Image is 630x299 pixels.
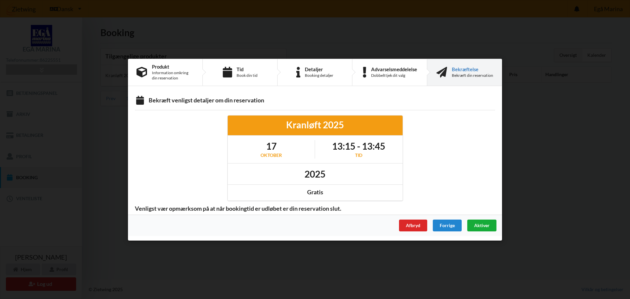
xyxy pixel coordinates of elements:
div: Advarselsmeddelelse [371,66,417,72]
h1: 2025 [304,168,325,180]
div: oktober [261,152,282,159]
div: Bekræft din reservation [452,73,493,78]
div: Dobbelttjek dit valg [371,73,417,78]
span: Venligst vær opmærksom på at når bookingtid er udløbet er din reservation slut. [130,204,346,212]
div: Bekræftelse [452,66,493,72]
div: Booking detaljer [305,73,333,78]
div: Book din tid [237,73,258,78]
div: Information omkring din reservation [152,70,194,80]
div: Forrige [433,219,462,231]
span: Aktiver [474,222,490,228]
div: Bekræft venligst detaljer om din reservation [135,96,495,105]
div: Tid [332,152,385,159]
div: Gratis [232,188,398,196]
div: Tid [237,66,258,72]
h1: 17 [261,140,282,152]
div: Kranløft 2025 [232,119,398,131]
div: Detaljer [305,66,333,72]
div: Afbryd [399,219,427,231]
div: Produkt [152,64,194,69]
h1: 13:15 - 13:45 [332,140,385,152]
